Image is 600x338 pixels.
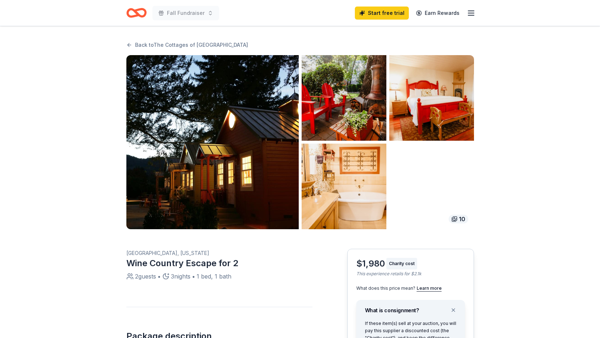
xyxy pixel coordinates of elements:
div: • [158,272,161,281]
div: 2 guests [135,272,156,281]
div: [GEOGRAPHIC_DATA], [US_STATE] [126,249,312,257]
a: Back toThe Cottages of [GEOGRAPHIC_DATA] [126,41,248,49]
img: Listing photo [302,55,386,141]
span: Fall Fundraiser [167,9,205,17]
a: Earn Rewards [412,7,464,20]
span: What is consignment? [365,307,419,313]
img: Listing photo [302,144,386,229]
img: Listing photo [126,55,299,229]
div: $1,980 [356,258,385,269]
div: Wine Country Escape for 2 [126,257,312,269]
img: Listing photo [389,55,474,141]
img: Listing photo [389,144,474,229]
div: 3 nights [171,272,190,281]
div: • [192,272,195,281]
a: Home [126,4,147,21]
button: Listing photoListing photoListing photoListing photoListing photo10 [126,55,474,229]
button: Learn more [417,285,442,291]
a: Start free trial [355,7,409,20]
div: What does this price mean? [356,285,465,291]
div: This experience retails for $2.1k [356,271,465,277]
div: Charity cost [386,258,417,269]
div: 1 bed, 1 bath [197,272,231,281]
div: 10 [449,215,468,223]
button: Fall Fundraiser [152,6,219,20]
